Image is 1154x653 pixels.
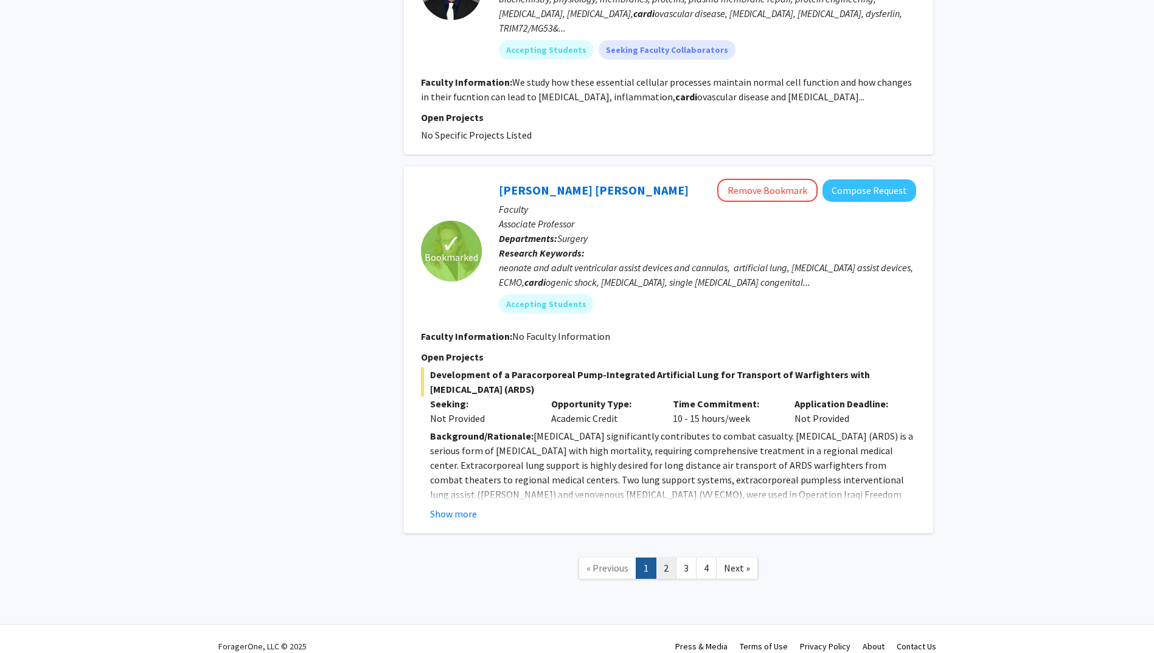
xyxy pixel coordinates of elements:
[716,558,758,579] a: Next
[586,562,628,574] span: « Previous
[425,250,478,264] span: Bookmarked
[656,558,676,579] a: 2
[430,430,534,442] strong: Background/Rationale:
[430,506,477,521] button: Show more
[724,562,750,574] span: Next »
[441,238,462,250] span: ✓
[421,129,532,141] span: No Specific Projects Listed
[430,396,534,411] p: Seeking:
[717,179,818,202] button: Remove Bookmark
[499,216,916,231] p: Associate Professor
[524,276,546,288] b: cardi
[673,396,776,411] p: Time Commitment:
[499,260,916,289] div: neonate and adult ventricular assist devices and cannulas, artificial lung, [MEDICAL_DATA] assist...
[542,396,664,426] div: Academic Credit
[696,558,717,579] a: 4
[664,396,785,426] div: 10 - 15 hours/week
[794,396,898,411] p: Application Deadline:
[421,76,512,88] b: Faculty Information:
[499,40,594,60] mat-chip: Accepting Students
[863,641,885,652] a: About
[740,641,788,652] a: Terms of Use
[557,232,588,244] span: Surgery
[633,7,655,19] b: cardi
[499,182,689,198] a: [PERSON_NAME] [PERSON_NAME]
[499,232,557,244] b: Departments:
[404,545,933,595] nav: Page navigation
[499,294,594,314] mat-chip: Accepting Students
[421,76,912,103] fg-read-more: We study how these essential cellular processes maintain normal cell function and how changes in ...
[800,641,850,652] a: Privacy Policy
[636,558,656,579] a: 1
[421,367,916,396] span: Development of a Paracorporeal Pump-Integrated Artificial Lung for Transport of Warfighters with ...
[430,429,916,648] p: [MEDICAL_DATA] significantly contributes to combat casualty. [MEDICAL_DATA] (ARDS) is a serious f...
[421,350,916,364] p: Open Projects
[676,558,697,579] a: 3
[499,202,916,216] p: Faculty
[421,110,916,125] p: Open Projects
[421,330,512,342] b: Faculty Information:
[499,247,585,259] b: Research Keywords:
[822,179,916,202] button: Compose Request to Cherry Ballard Croft
[675,641,728,652] a: Press & Media
[675,91,697,103] b: cardi
[897,641,936,652] a: Contact Us
[579,558,636,579] a: Previous Page
[430,411,534,426] div: Not Provided
[512,330,610,342] span: No Faculty Information
[785,396,907,426] div: Not Provided
[551,396,655,411] p: Opportunity Type:
[599,40,735,60] mat-chip: Seeking Faculty Collaborators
